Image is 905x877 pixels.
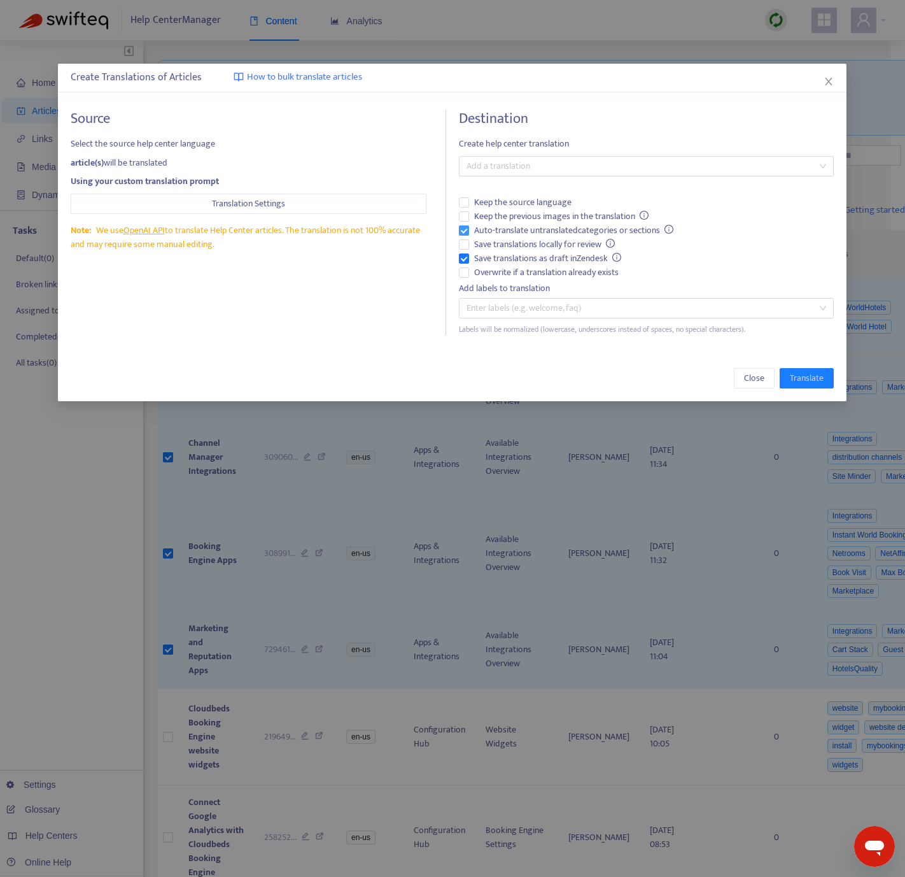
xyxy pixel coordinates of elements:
a: How to bulk translate articles [234,70,362,85]
img: image-link [234,72,244,82]
span: info-circle [640,211,649,220]
button: Translate [780,368,834,389]
span: info-circle [613,253,622,262]
span: How to bulk translate articles [247,70,362,85]
span: Keep the source language [469,196,577,210]
span: info-circle [665,225,674,234]
span: Translation Settings [212,197,285,211]
span: Note: [71,223,91,238]
span: Save translations locally for review [469,238,621,252]
span: close [824,76,834,87]
div: Create Translations of Articles [71,70,834,85]
button: Translation Settings [71,194,426,214]
span: Save translations as draft in Zendesk [469,252,627,266]
a: OpenAI API [123,223,165,238]
span: Keep the previous images in the translation [469,210,654,224]
button: Close [822,75,836,89]
div: We use to translate Help Center articles. The translation is not 100% accurate and may require so... [71,224,426,252]
span: Select the source help center language [71,137,426,151]
span: Close [745,371,765,385]
div: Add labels to translation [459,282,834,296]
span: info-circle [607,239,615,248]
h4: Destination [459,110,834,127]
iframe: Button to launch messaging window [854,826,895,867]
div: Using your custom translation prompt [71,175,426,189]
span: Overwrite if a translation already exists [469,266,624,280]
span: Auto-translate untranslated categories or sections [469,224,679,238]
h4: Source [71,110,426,127]
div: Labels will be normalized (lowercase, underscores instead of spaces, no special characters). [459,324,834,336]
span: Create help center translation [459,137,834,151]
button: Close [734,368,775,389]
div: will be translated [71,156,426,170]
strong: article(s) [71,155,104,170]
